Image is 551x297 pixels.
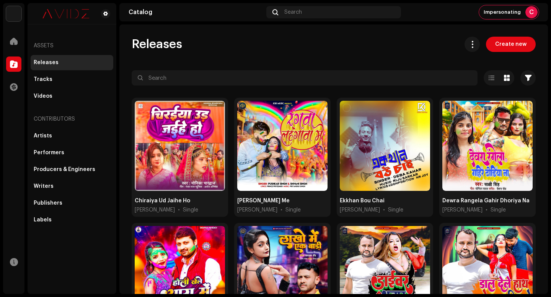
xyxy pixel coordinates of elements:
[31,72,113,87] re-m-nav-item: Tracks
[129,9,263,15] div: Catalog
[31,128,113,144] re-m-nav-item: Artists
[285,206,301,214] div: Single
[34,60,59,66] div: Releases
[34,9,98,18] img: 271db675-7520-43d5-91a7-cd256742641a
[486,37,536,52] button: Create new
[31,145,113,160] re-m-nav-item: Performers
[31,162,113,177] re-m-nav-item: Producers & Engineers
[525,6,538,18] div: C
[31,179,113,194] re-m-nav-item: Writers
[486,206,487,214] span: •
[495,37,527,52] span: Create new
[388,206,403,214] div: Single
[34,217,52,223] div: Labels
[31,110,113,128] re-a-nav-header: Contributors
[183,206,198,214] div: Single
[31,55,113,70] re-m-nav-item: Releases
[135,206,175,214] span: Monika Bhardwaj
[284,9,302,15] span: Search
[31,195,113,211] re-m-nav-item: Publishers
[237,206,277,214] span: Pushkar Singh
[31,212,113,228] re-m-nav-item: Labels
[34,200,62,206] div: Publishers
[31,89,113,104] re-m-nav-item: Videos
[34,133,52,139] div: Artists
[34,166,95,173] div: Producers & Engineers
[6,6,21,21] img: 10d72f0b-d06a-424f-aeaa-9c9f537e57b6
[34,183,54,189] div: Writers
[280,206,282,214] span: •
[135,197,190,205] div: Chiraiya Ud Jaihe Ho
[34,150,64,156] div: Performers
[178,206,180,214] span: •
[340,206,380,214] span: Deba Kahar
[237,197,290,205] div: Rangwa Lahangawa Me
[340,197,385,205] div: Ekkhan Bou Chai
[383,206,385,214] span: •
[484,9,521,15] span: Impersonating
[442,197,530,205] div: Dewra Rangela Gahir Dhoriya Na
[34,93,52,99] div: Videos
[132,70,478,86] input: Search
[31,37,113,55] re-a-nav-header: Assets
[34,76,52,82] div: Tracks
[442,206,483,214] span: Sakshi Singh
[132,37,182,52] span: Releases
[491,206,506,214] div: Single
